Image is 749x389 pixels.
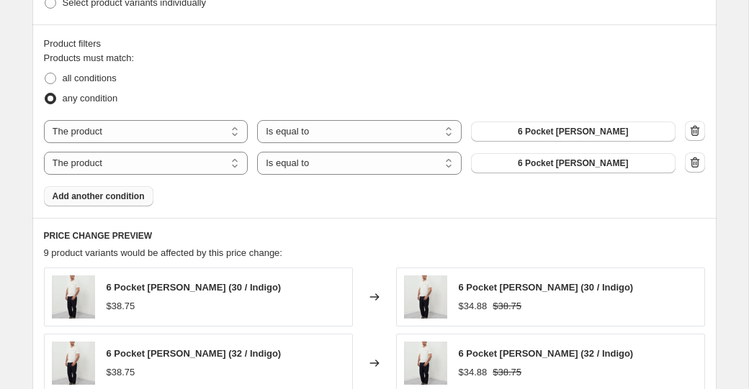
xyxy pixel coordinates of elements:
[63,73,117,83] span: all conditions
[404,275,447,319] img: 2015-04-03_Jake_Look_08_32020_18028_80x.jpg
[459,365,488,380] div: $34.88
[107,348,282,359] span: 6 Pocket [PERSON_NAME] (32 / Indigo)
[107,299,135,314] div: $38.75
[52,275,95,319] img: 2015-04-03_Jake_Look_08_32020_18028_80x.jpg
[44,186,153,206] button: Add another condition
[44,52,135,63] span: Products must match:
[53,191,145,202] span: Add another condition
[493,299,521,314] strike: $38.75
[107,365,135,380] div: $38.75
[404,342,447,385] img: 2015-04-03_Jake_Look_08_32020_18028_80x.jpg
[459,299,488,314] div: $34.88
[459,348,634,359] span: 6 Pocket [PERSON_NAME] (32 / Indigo)
[44,230,705,242] h6: PRICE CHANGE PREVIEW
[44,37,705,51] div: Product filters
[493,365,521,380] strike: $38.75
[107,282,282,293] span: 6 Pocket [PERSON_NAME] (30 / Indigo)
[471,153,676,173] button: 6 Pocket Jean
[63,93,118,104] span: any condition
[52,342,95,385] img: 2015-04-03_Jake_Look_08_32020_18028_80x.jpg
[471,122,676,142] button: 6 Pocket Jean
[518,157,628,169] span: 6 Pocket [PERSON_NAME]
[518,126,628,137] span: 6 Pocket [PERSON_NAME]
[44,247,282,258] span: 9 product variants would be affected by this price change:
[459,282,634,293] span: 6 Pocket [PERSON_NAME] (30 / Indigo)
